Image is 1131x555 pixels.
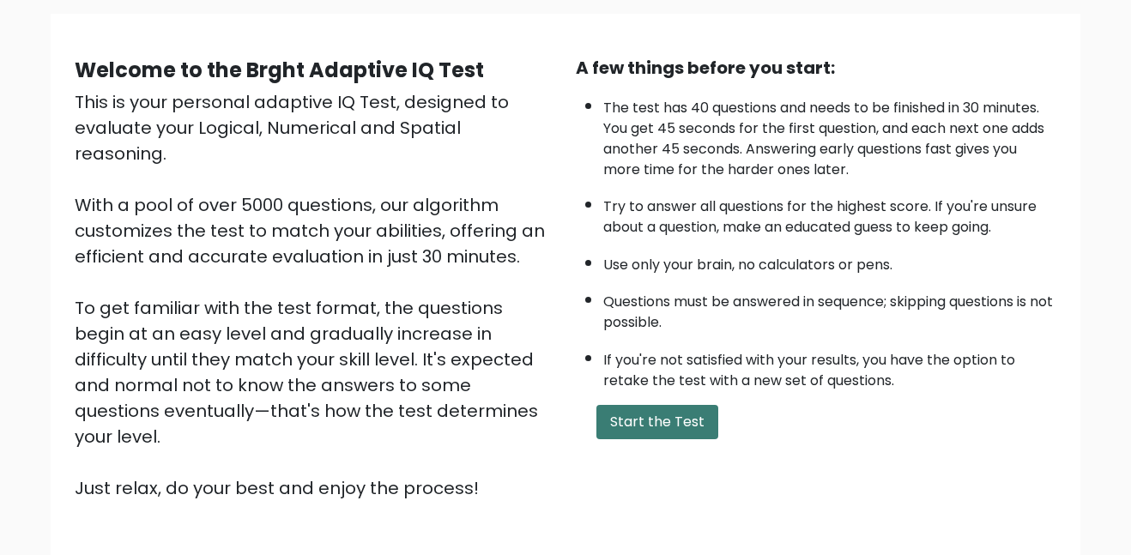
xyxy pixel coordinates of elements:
[603,246,1056,275] li: Use only your brain, no calculators or pens.
[596,405,718,439] button: Start the Test
[603,341,1056,391] li: If you're not satisfied with your results, you have the option to retake the test with a new set ...
[603,283,1056,333] li: Questions must be answered in sequence; skipping questions is not possible.
[603,89,1056,180] li: The test has 40 questions and needs to be finished in 30 minutes. You get 45 seconds for the firs...
[576,55,1056,81] div: A few things before you start:
[603,188,1056,238] li: Try to answer all questions for the highest score. If you're unsure about a question, make an edu...
[75,56,484,84] b: Welcome to the Brght Adaptive IQ Test
[75,89,555,501] div: This is your personal adaptive IQ Test, designed to evaluate your Logical, Numerical and Spatial ...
